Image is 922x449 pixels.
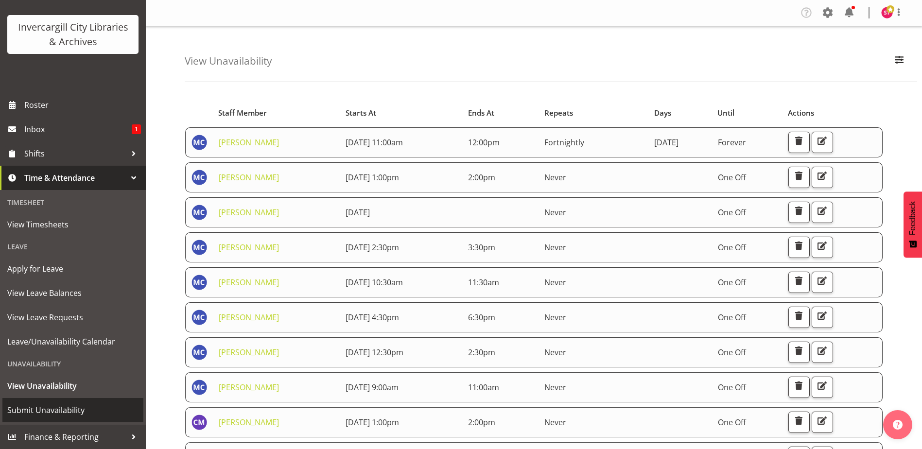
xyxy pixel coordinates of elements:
[2,192,143,212] div: Timesheet
[788,202,810,223] button: Delete Unavailability
[219,417,279,428] a: [PERSON_NAME]
[24,146,126,161] span: Shifts
[7,217,139,232] span: View Timesheets
[788,167,810,188] button: Delete Unavailability
[219,137,279,148] a: [PERSON_NAME]
[2,237,143,257] div: Leave
[718,242,746,253] span: One Off
[812,167,833,188] button: Edit Unavailability
[544,207,566,218] span: Never
[346,277,403,288] span: [DATE] 10:30am
[812,272,833,293] button: Edit Unavailability
[788,412,810,433] button: Delete Unavailability
[544,347,566,358] span: Never
[718,347,746,358] span: One Off
[17,20,129,49] div: Invercargill City Libraries & Archives
[468,277,499,288] span: 11:30am
[544,382,566,393] span: Never
[718,137,746,148] span: Forever
[718,277,746,288] span: One Off
[346,417,399,428] span: [DATE] 1:00pm
[718,382,746,393] span: One Off
[219,312,279,323] a: [PERSON_NAME]
[218,107,267,119] span: Staff Member
[2,212,143,237] a: View Timesheets
[889,51,909,72] button: Filter Employees
[812,377,833,398] button: Edit Unavailability
[24,171,126,185] span: Time & Attendance
[717,107,734,119] span: Until
[468,107,494,119] span: Ends At
[788,307,810,328] button: Delete Unavailability
[7,403,139,417] span: Submit Unavailability
[132,124,141,134] span: 1
[219,242,279,253] a: [PERSON_NAME]
[185,55,272,67] h4: View Unavailability
[788,237,810,258] button: Delete Unavailability
[788,377,810,398] button: Delete Unavailability
[812,237,833,258] button: Edit Unavailability
[219,172,279,183] a: [PERSON_NAME]
[2,374,143,398] a: View Unavailability
[2,329,143,354] a: Leave/Unavailability Calendar
[544,417,566,428] span: Never
[24,430,126,444] span: Finance & Reporting
[191,310,207,325] img: maria-catu11656.jpg
[788,107,814,119] span: Actions
[191,345,207,360] img: maria-catu11656.jpg
[788,272,810,293] button: Delete Unavailability
[788,132,810,153] button: Delete Unavailability
[7,379,139,393] span: View Unavailability
[346,137,403,148] span: [DATE] 11:00am
[7,334,139,349] span: Leave/Unavailability Calendar
[219,347,279,358] a: [PERSON_NAME]
[346,312,399,323] span: [DATE] 4:30pm
[718,312,746,323] span: One Off
[544,107,573,119] span: Repeats
[468,172,495,183] span: 2:00pm
[468,137,500,148] span: 12:00pm
[2,354,143,374] div: Unavailability
[191,275,207,290] img: maria-catu11656.jpg
[718,172,746,183] span: One Off
[191,240,207,255] img: maria-catu11656.jpg
[812,342,833,363] button: Edit Unavailability
[219,277,279,288] a: [PERSON_NAME]
[788,342,810,363] button: Delete Unavailability
[718,207,746,218] span: One Off
[191,135,207,150] img: maria-catu11656.jpg
[346,107,376,119] span: Starts At
[718,417,746,428] span: One Off
[346,207,370,218] span: [DATE]
[544,242,566,253] span: Never
[468,242,495,253] span: 3:30pm
[468,312,495,323] span: 6:30pm
[468,417,495,428] span: 2:00pm
[812,307,833,328] button: Edit Unavailability
[191,414,207,430] img: chamique-mamolo11658.jpg
[24,122,132,137] span: Inbox
[904,191,922,258] button: Feedback - Show survey
[654,137,678,148] span: [DATE]
[2,257,143,281] a: Apply for Leave
[346,347,403,358] span: [DATE] 12:30pm
[2,305,143,329] a: View Leave Requests
[544,277,566,288] span: Never
[7,286,139,300] span: View Leave Balances
[468,382,499,393] span: 11:00am
[7,261,139,276] span: Apply for Leave
[191,205,207,220] img: maria-catu11656.jpg
[219,207,279,218] a: [PERSON_NAME]
[7,310,139,325] span: View Leave Requests
[2,281,143,305] a: View Leave Balances
[219,382,279,393] a: [PERSON_NAME]
[2,398,143,422] a: Submit Unavailability
[893,420,903,430] img: help-xxl-2.png
[908,201,917,235] span: Feedback
[654,107,671,119] span: Days
[881,7,893,18] img: saniya-thompson11688.jpg
[191,170,207,185] img: maria-catu11656.jpg
[346,382,399,393] span: [DATE] 9:00am
[468,347,495,358] span: 2:30pm
[544,137,584,148] span: Fortnightly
